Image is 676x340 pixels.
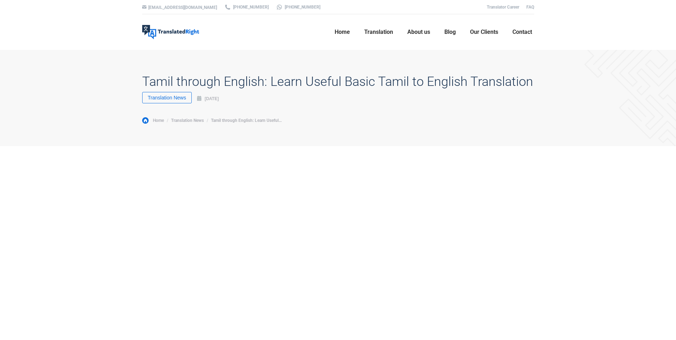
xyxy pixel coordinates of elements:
span: Tamil through English: Learn Useful… [211,118,282,123]
span: Home [153,118,164,123]
a: [DATE] [197,94,219,103]
a: Our Clients [468,21,500,43]
img: Translated Right [142,25,199,39]
span: Contact [512,29,532,36]
a: [EMAIL_ADDRESS][DOMAIN_NAME] [148,5,217,10]
span: Blog [444,29,456,36]
time: [DATE] [205,96,219,101]
a: Blog [442,21,458,43]
a: [PHONE_NUMBER] [224,4,269,10]
a: Translator Career [487,5,519,10]
a: Translation News [171,118,204,123]
a: Contact [510,21,534,43]
span: Translation [364,29,393,36]
a: Translation News [142,92,192,103]
span: Category: [142,94,195,104]
span: Home [335,29,350,36]
a: About us [405,21,432,43]
a: Home [142,117,164,124]
span: Our Clients [470,29,498,36]
span: About us [407,29,430,36]
a: Home [332,21,352,43]
a: Translation [362,21,395,43]
a: [PHONE_NUMBER] [276,4,320,10]
h1: Tamil through English: Learn Useful Basic Tamil to English Translation [142,74,533,89]
a: FAQ [526,5,534,10]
